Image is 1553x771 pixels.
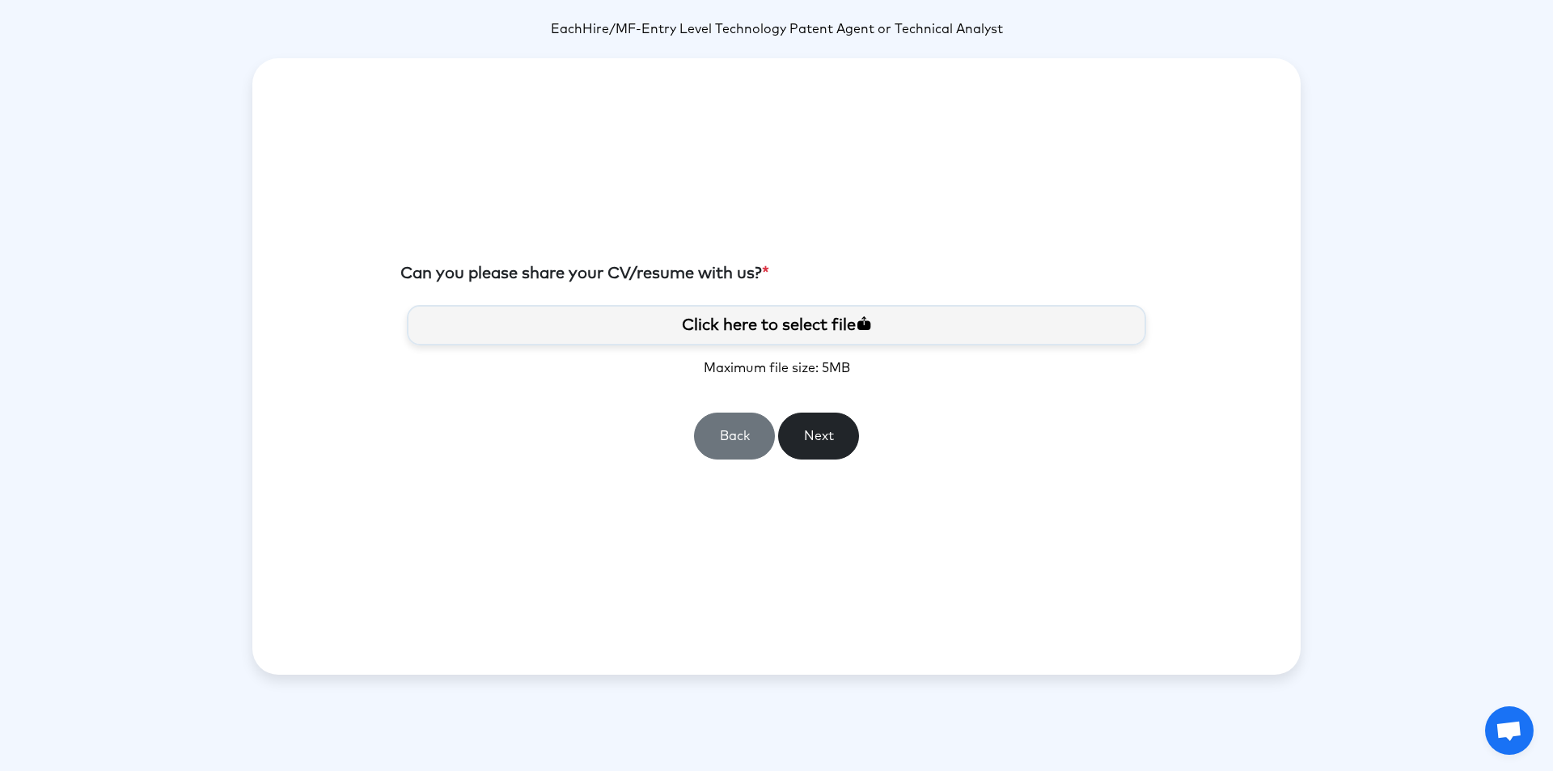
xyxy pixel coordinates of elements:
p: Maximum file size: 5MB [407,358,1146,378]
span: Entry Level Technology Patent Agent or Technical Analyst [641,23,1003,36]
button: Next [778,413,859,460]
span: EachHire/MF [551,23,636,36]
button: Back [694,413,775,460]
a: Open chat [1485,706,1534,755]
label: Can you please share your CV/resume with us? [400,261,769,286]
p: - [252,19,1301,39]
label: Click here to select file [407,305,1146,345]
